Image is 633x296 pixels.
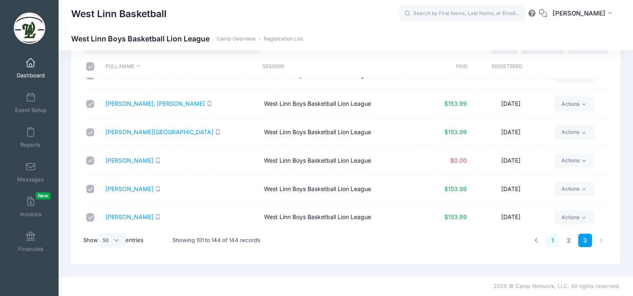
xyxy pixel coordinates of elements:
td: West Linn Boys Basketball Lion League [260,147,418,175]
span: Reports [21,141,41,148]
a: Financials [11,227,51,256]
span: $0.00 [450,157,467,164]
td: West Linn Boys Basketball Lion League [260,175,418,204]
a: 3 [578,234,592,248]
a: Actions [554,125,594,139]
select: Showentries [98,233,126,248]
span: Financials [18,245,44,253]
span: Event Setup [15,107,46,114]
a: Actions [554,182,594,196]
th: Paid: activate to sort column ascending [415,56,468,78]
button: [PERSON_NAME] [547,4,620,23]
a: Messages [11,158,51,187]
a: [PERSON_NAME] [105,157,154,164]
span: 2025 © Camp Network, LLC. All rights reserved. [494,283,620,289]
span: $153.99 [444,128,467,135]
span: Messages [17,176,44,183]
a: Actions [554,153,594,168]
td: [DATE] [471,147,550,175]
i: SMS enabled [155,72,161,78]
span: [PERSON_NAME] [553,9,605,18]
td: [DATE] [471,90,550,118]
a: InvoicesNew [11,192,51,222]
a: [PERSON_NAME] [105,213,154,220]
a: 1 [546,234,559,248]
a: Event Setup [11,88,51,117]
th: Registered: activate to sort column ascending [468,56,546,78]
i: SMS enabled [155,186,161,191]
a: Dashboard [11,54,51,83]
i: SMS enabled [207,101,212,106]
a: Actions [554,210,594,225]
a: Camp Overview [217,36,256,42]
td: [DATE] [471,118,550,147]
div: Showing 101 to 144 of 144 records [172,231,260,250]
i: SMS enabled [155,214,161,219]
a: [PERSON_NAME], [PERSON_NAME] [105,100,205,107]
a: Registration List [264,36,303,42]
a: [PERSON_NAME] [105,185,154,192]
a: Reports [11,123,51,152]
span: $153.99 [444,100,467,107]
h1: West Linn Basketball [71,4,167,23]
i: SMS enabled [215,129,220,135]
span: New [36,192,51,199]
th: Full Name: activate to sort column descending [101,56,258,78]
td: West Linn Boys Basketball Lion League [260,118,418,147]
a: [PERSON_NAME][GEOGRAPHIC_DATA] [105,128,213,135]
td: West Linn Boys Basketball Lion League [260,90,418,118]
td: West Linn Boys Basketball Lion League [260,203,418,231]
input: Search by First Name, Last Name, or Email... [399,5,525,22]
img: West Linn Basketball [14,13,45,44]
a: Actions [554,97,594,111]
span: Invoices [20,211,41,218]
td: [DATE] [471,175,550,204]
span: $153.99 [444,213,467,220]
a: 2 [562,234,576,248]
span: $153.99 [444,185,467,192]
i: SMS enabled [155,158,161,163]
th: Session: activate to sort column ascending [258,56,415,78]
td: [DATE] [471,203,550,231]
label: Show entries [83,233,144,248]
h1: West Linn Boys Basketball Lion League [71,34,303,43]
span: Dashboard [17,72,45,79]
